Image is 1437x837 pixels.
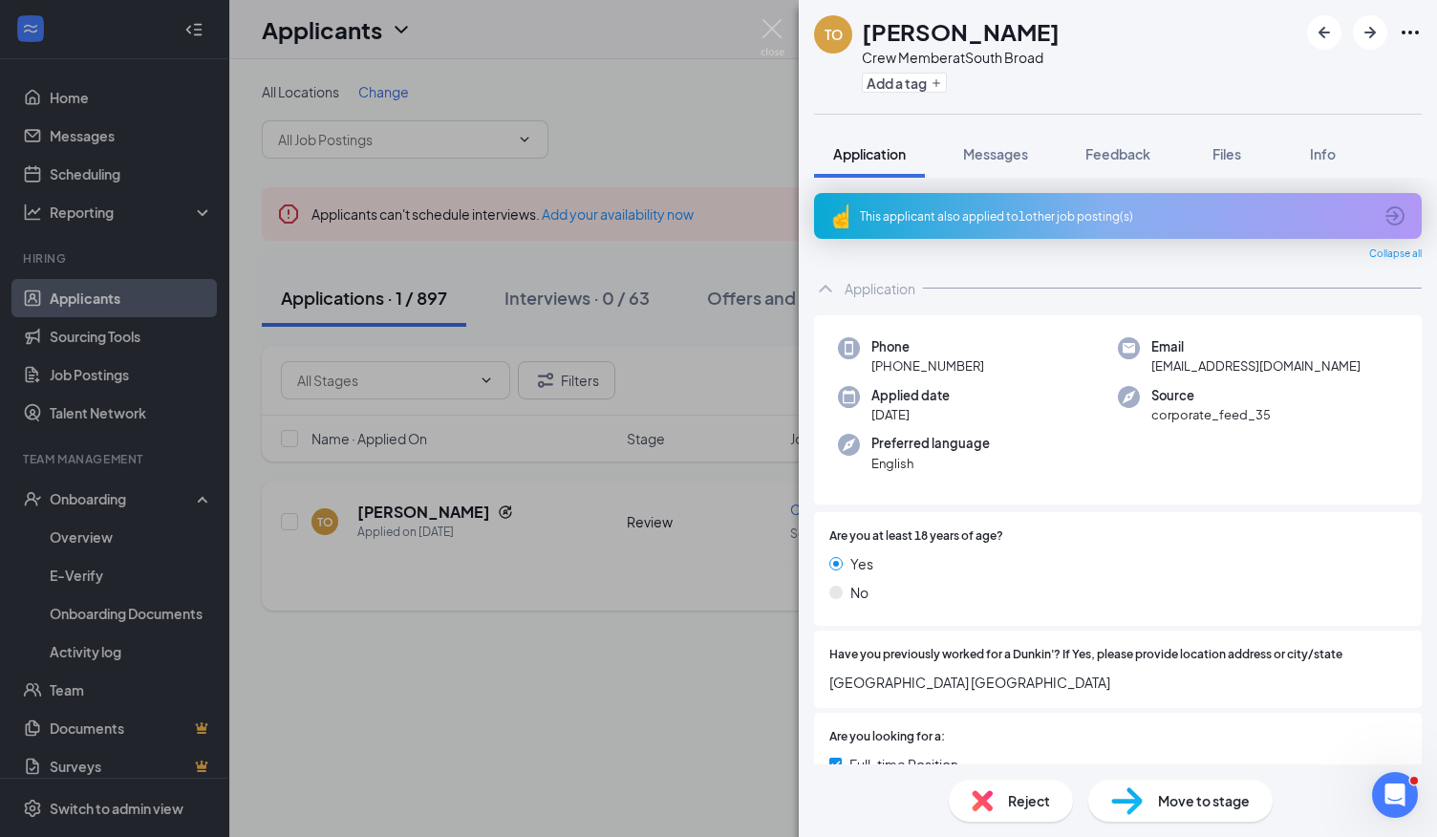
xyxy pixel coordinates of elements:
span: Applied date [871,386,950,405]
svg: Plus [931,77,942,89]
span: Feedback [1085,145,1150,162]
span: [DATE] [871,405,950,424]
iframe: Intercom live chat [1372,772,1418,818]
span: Have you previously worked for a Dunkin'? If Yes, please provide location address or city/state [829,646,1342,664]
span: Move to stage [1158,790,1250,811]
span: Are you at least 18 years of age? [829,527,1003,546]
button: ArrowRight [1353,15,1387,50]
span: [GEOGRAPHIC_DATA] [GEOGRAPHIC_DATA] [829,672,1406,693]
span: Messages [963,145,1028,162]
span: Info [1310,145,1336,162]
span: Are you looking for a: [829,728,945,746]
span: Application [833,145,906,162]
svg: ArrowRight [1359,21,1382,44]
svg: ChevronUp [814,277,837,300]
div: This applicant also applied to 1 other job posting(s) [860,208,1372,225]
span: corporate_feed_35 [1151,405,1271,424]
button: ArrowLeftNew [1307,15,1341,50]
span: Collapse all [1369,247,1422,262]
div: Crew Member at South Broad [862,48,1060,67]
span: Source [1151,386,1271,405]
span: Full-time Position [849,754,958,775]
svg: Ellipses [1399,21,1422,44]
svg: ArrowLeftNew [1313,21,1336,44]
span: English [871,454,990,473]
span: Email [1151,337,1361,356]
span: [PHONE_NUMBER] [871,356,984,376]
span: Reject [1008,790,1050,811]
span: Yes [850,553,873,574]
span: Phone [871,337,984,356]
div: TO [825,25,843,44]
span: No [850,582,869,603]
svg: ArrowCircle [1383,204,1406,227]
button: PlusAdd a tag [862,73,947,93]
span: [EMAIL_ADDRESS][DOMAIN_NAME] [1151,356,1361,376]
h1: [PERSON_NAME] [862,15,1060,48]
span: Files [1212,145,1241,162]
div: Application [845,279,915,298]
span: Preferred language [871,434,990,453]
